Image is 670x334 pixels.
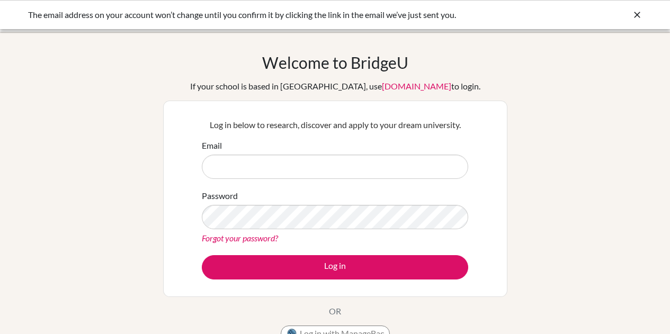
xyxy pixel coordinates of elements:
[202,119,468,131] p: Log in below to research, discover and apply to your dream university.
[202,189,238,202] label: Password
[329,305,341,318] p: OR
[202,139,222,152] label: Email
[28,8,484,21] div: The email address on your account won’t change until you confirm it by clicking the link in the e...
[202,255,468,279] button: Log in
[202,233,278,243] a: Forgot your password?
[262,53,408,72] h1: Welcome to BridgeU
[190,80,480,93] div: If your school is based in [GEOGRAPHIC_DATA], use to login.
[382,81,451,91] a: [DOMAIN_NAME]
